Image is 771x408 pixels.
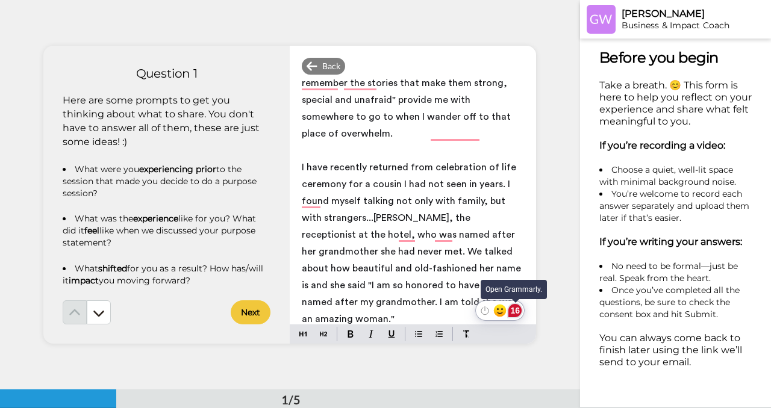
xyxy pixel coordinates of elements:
[599,332,744,368] span: You can always come back to finish later using the link we’ll send to your email.
[463,330,470,338] img: clear-format.svg
[75,213,133,224] span: What was the
[599,49,719,66] span: Before you begin
[63,65,270,82] h4: Question 1
[63,164,259,199] span: to the session that made you decide to do a purpose session?
[388,330,395,338] img: underline-mark.svg
[435,329,443,339] img: numbered-block.svg
[302,58,345,75] div: Back
[69,275,99,286] span: impact
[415,329,422,339] img: bulleted-block.svg
[599,236,742,247] span: If you’re writing your answers:
[63,213,258,236] span: like for you? What did it
[622,8,770,19] div: [PERSON_NAME]
[84,225,99,236] span: feel
[599,140,725,151] span: If you’re recording a video:
[63,225,258,248] span: like when we discussed your purpose statement?
[139,164,216,175] span: experiencing prior
[302,162,523,324] span: I have recently returned from celebration of life ceremony for a cousin I had not seen in years. ...
[348,330,354,338] img: bold-mark.svg
[587,5,616,34] img: Profile Image
[320,329,327,339] img: heading-two-block.svg
[322,60,340,72] span: Back
[599,79,754,127] span: Take a breath. 😊 This form is here to help you reflect on your experience and share what felt mea...
[599,285,742,320] span: Once you’ve completed all the questions, be sure to check the consent box and hit Submit.
[369,330,373,338] img: italic-mark.svg
[262,391,320,408] div: 1/5
[290,79,536,324] div: To enrich screen reader interactions, please activate Accessibility in Grammarly extension settings
[599,164,736,187] span: Choose a quiet, well-lit space with minimal background noise.
[98,263,127,274] span: shifted
[622,20,770,31] div: Business & Impact Coach
[599,261,740,283] span: No need to be formal—just be real. Speak from the heart.
[63,94,262,147] span: Here are some prompts to get you thinking about what to share. You don't have to answer all of th...
[599,188,752,223] span: You’re welcome to record each answer separately and upload them later if that’s easier.
[63,263,266,286] span: for you as a result? How has/will it
[299,329,307,339] img: heading-one-block.svg
[75,263,98,274] span: What
[99,275,190,286] span: you moving forward?
[133,213,178,224] span: experience
[231,300,270,324] button: Next
[75,164,139,175] span: What were you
